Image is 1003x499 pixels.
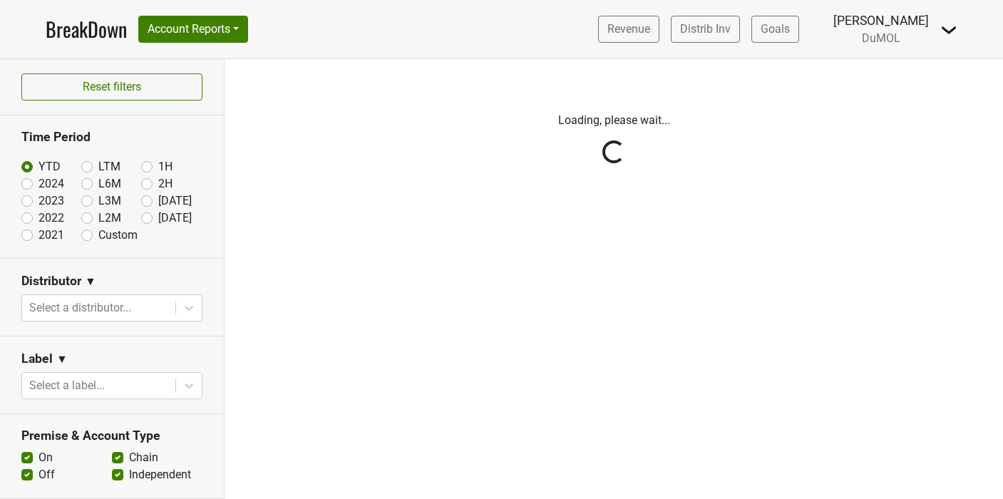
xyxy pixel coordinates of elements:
[46,14,127,44] a: BreakDown
[940,21,957,38] img: Dropdown Menu
[671,16,740,43] a: Distrib Inv
[235,112,992,129] p: Loading, please wait...
[598,16,659,43] a: Revenue
[833,11,929,30] div: [PERSON_NAME]
[751,16,799,43] a: Goals
[862,31,900,45] span: DuMOL
[138,16,248,43] button: Account Reports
